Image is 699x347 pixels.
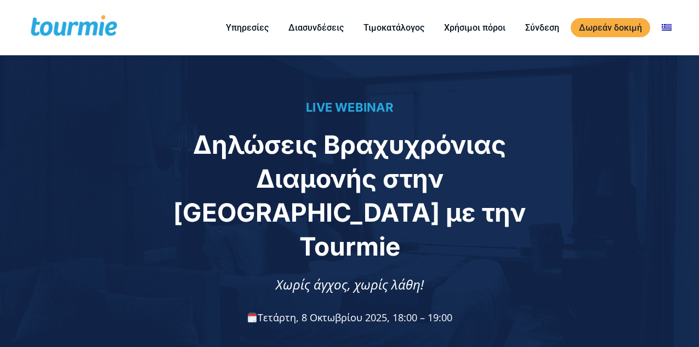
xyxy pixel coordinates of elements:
a: Διασυνδέσεις [280,21,352,34]
a: Υπηρεσίες [218,21,277,34]
a: Τιμοκατάλογος [355,21,433,34]
span: Δηλώσεις Βραχυχρόνιας Διαμονής στην [GEOGRAPHIC_DATA] με την Tourmie [173,129,526,262]
span: Χωρίς άγχος, χωρίς λάθη! [276,275,424,293]
span: Τετάρτη, 8 Οκτωβρίου 2025, 18:00 – 19:00 [247,311,453,324]
a: Σύνδεση [517,21,567,34]
a: Χρήσιμοι πόροι [436,21,514,34]
a: Δωρεάν δοκιμή [571,18,650,37]
span: LIVE WEBINAR [306,100,393,114]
